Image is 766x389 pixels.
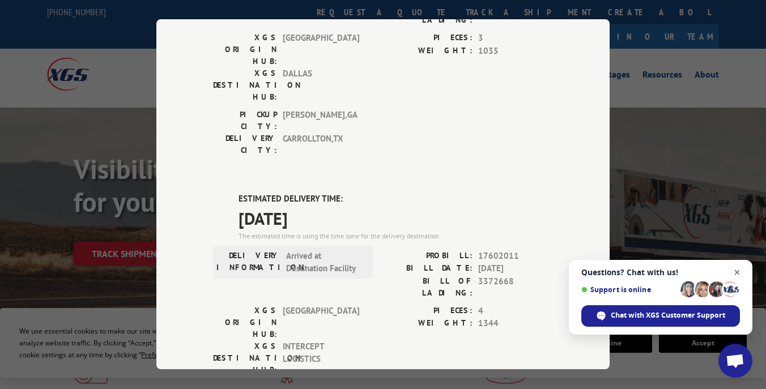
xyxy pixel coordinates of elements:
[283,67,359,103] span: DALLAS
[478,250,553,263] span: 17602011
[283,32,359,67] span: [GEOGRAPHIC_DATA]
[383,262,473,275] label: BILL DATE:
[383,305,473,318] label: PIECES:
[611,310,725,320] span: Chat with XGS Customer Support
[239,193,553,206] label: ESTIMATED DELIVERY TIME:
[283,109,359,132] span: [PERSON_NAME] , GA
[581,268,740,277] span: Questions? Chat with us!
[383,317,473,330] label: WEIGHT:
[383,32,473,45] label: PIECES:
[213,132,277,156] label: DELIVERY CITY:
[730,266,744,280] span: Close chat
[383,275,473,299] label: BILL OF LADING:
[213,305,277,340] label: XGS ORIGIN HUB:
[216,250,280,275] label: DELIVERY INFORMATION:
[239,231,553,241] div: The estimated time is using the time zone for the delivery destination.
[581,285,676,294] span: Support is online
[283,305,359,340] span: [GEOGRAPHIC_DATA]
[478,32,553,45] span: 3
[213,67,277,103] label: XGS DESTINATION HUB:
[718,344,752,378] div: Open chat
[286,250,363,275] span: Arrived at Destination Facility
[383,250,473,263] label: PROBILL:
[581,305,740,327] div: Chat with XGS Customer Support
[478,305,553,318] span: 4
[478,317,553,330] span: 1344
[239,206,553,231] span: [DATE]
[213,32,277,67] label: XGS ORIGIN HUB:
[478,262,553,275] span: [DATE]
[383,45,473,58] label: WEIGHT:
[283,132,359,156] span: CARROLLTON , TX
[213,340,277,376] label: XGS DESTINATION HUB:
[283,340,359,376] span: INTERCEPT LOGISTICS
[478,275,553,299] span: 3372668
[478,45,553,58] span: 1035
[213,109,277,132] label: PICKUP CITY:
